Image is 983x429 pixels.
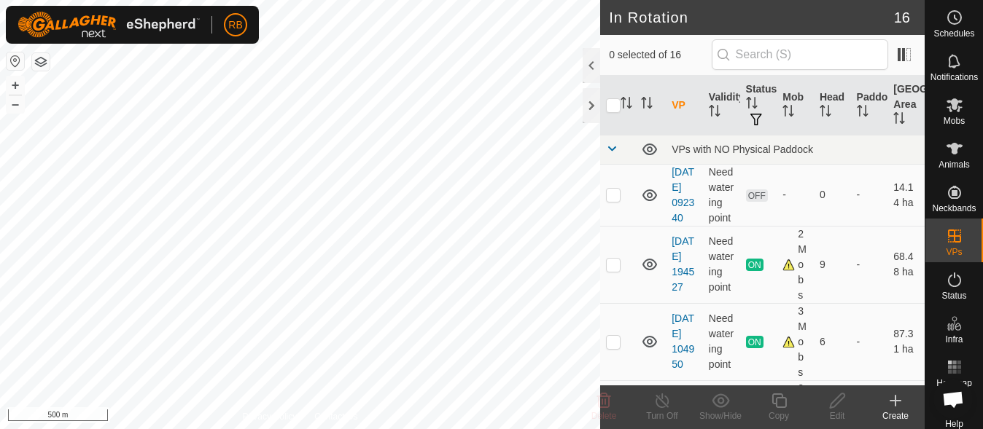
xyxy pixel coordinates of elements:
td: - [851,226,888,303]
div: VPs with NO Physical Paddock [672,143,919,155]
td: - [851,164,888,226]
img: Gallagher Logo [18,12,200,38]
span: RB [228,17,242,33]
input: Search (S) [712,39,888,70]
a: [DATE] 104950 [672,312,694,370]
p-sorticon: Activate to sort [709,107,720,119]
a: [DATE] 092340 [672,166,694,224]
span: Heatmap [936,379,972,387]
span: 0 selected of 16 [609,47,711,63]
div: Show/Hide [691,409,750,422]
td: 68.48 ha [887,226,925,303]
p-sorticon: Activate to sort [641,99,653,111]
div: Edit [808,409,866,422]
th: Head [814,76,851,135]
span: Help [945,420,963,428]
p-sorticon: Activate to sort [893,114,905,126]
div: Copy [750,409,808,422]
span: Status [941,291,966,300]
div: Open chat [933,379,973,419]
div: Create [866,409,925,422]
th: VP [666,76,703,135]
span: Schedules [933,29,974,38]
p-sorticon: Activate to sort [857,107,869,119]
th: [GEOGRAPHIC_DATA] Area [887,76,925,135]
th: Paddock [851,76,888,135]
button: Map Layers [32,53,50,71]
span: VPs [946,248,962,256]
a: Contact Us [314,410,357,423]
div: 2 Mobs [782,227,808,303]
span: Neckbands [932,204,976,213]
th: Status [740,76,777,135]
td: 14.14 ha [887,164,925,226]
p-sorticon: Activate to sort [820,107,831,119]
td: - [851,303,888,380]
th: Mob [777,76,814,135]
td: 6 [814,303,851,380]
span: Animals [939,160,970,169]
p-sorticon: Activate to sort [746,99,758,111]
td: Need watering point [703,226,740,303]
span: OFF [746,189,768,202]
span: Infra [945,335,963,344]
p-sorticon: Activate to sort [782,107,794,119]
a: [DATE] 194527 [672,235,694,293]
td: 0 [814,164,851,226]
span: Delete [591,411,617,421]
button: – [7,95,24,113]
button: + [7,76,24,94]
button: Reset Map [7,52,24,70]
div: - [782,187,808,202]
div: Turn Off [633,409,691,422]
td: Need watering point [703,303,740,380]
span: 16 [894,7,910,28]
span: ON [746,336,764,348]
td: 9 [814,226,851,303]
span: Notifications [930,73,978,82]
h2: In Rotation [609,9,894,26]
td: Need watering point [703,164,740,226]
div: 3 Mobs [782,304,808,380]
td: 87.31 ha [887,303,925,380]
p-sorticon: Activate to sort [621,99,632,111]
a: Privacy Policy [243,410,298,423]
span: ON [746,259,764,271]
th: Validity [703,76,740,135]
span: Mobs [944,117,965,125]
